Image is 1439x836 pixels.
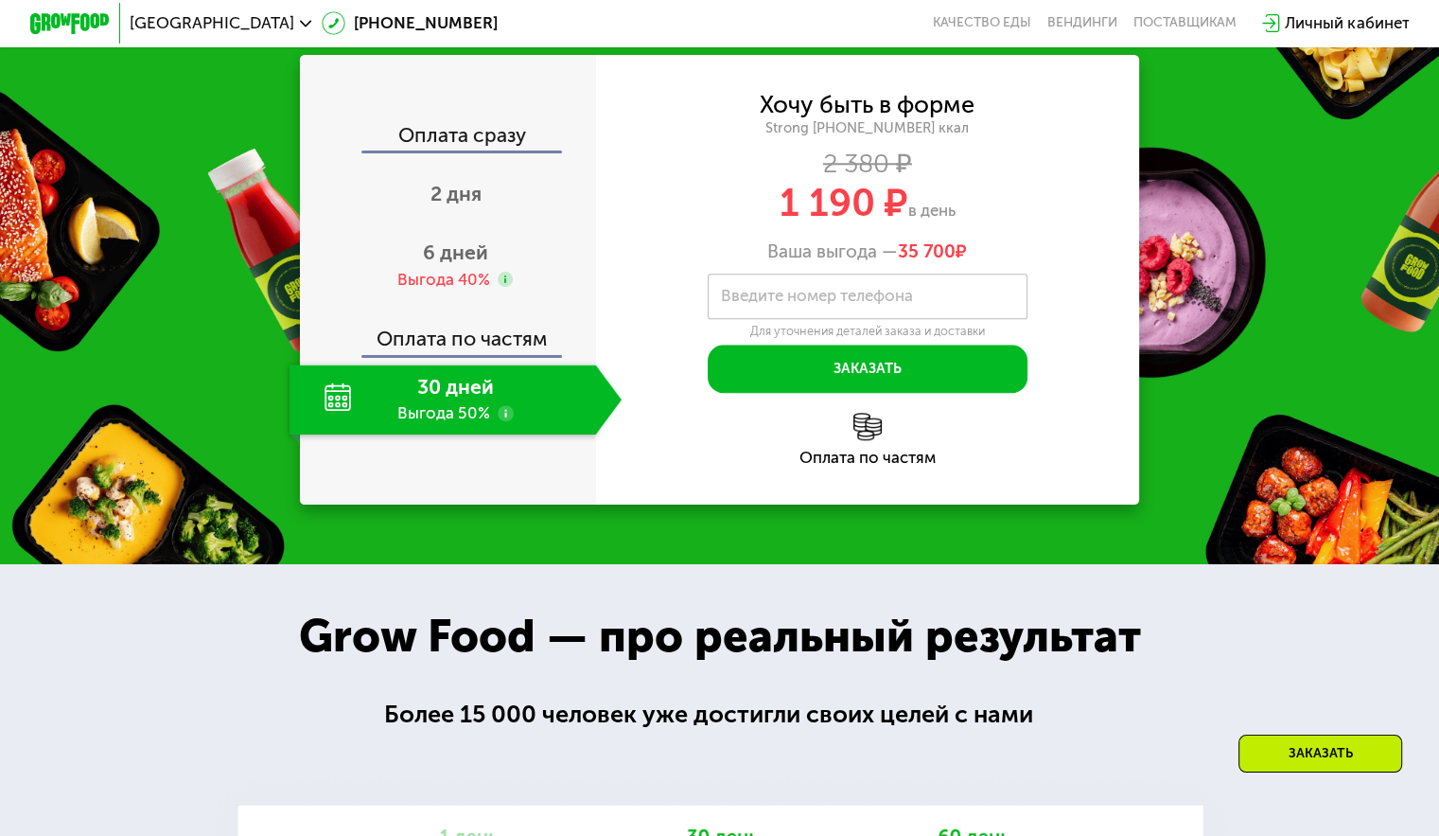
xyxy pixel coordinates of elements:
[898,240,956,262] span: 35 700
[760,94,974,116] div: Хочу быть в форме
[397,269,490,291] div: Выгода 40%
[423,240,488,264] span: 6 дней
[708,345,1027,393] button: Заказать
[322,11,498,35] a: [PHONE_NUMBER]
[1133,15,1237,31] div: поставщикам
[302,125,596,151] div: Оплата сразу
[898,240,967,262] span: ₽
[384,696,1056,733] div: Более 15 000 человек уже достигли своих целей с нами
[933,15,1031,31] a: Качество еды
[708,324,1027,339] div: Для уточнения деталей заказа и доставки
[721,291,913,302] label: Введите номер телефона
[596,450,1140,466] div: Оплата по частям
[1285,11,1409,35] div: Личный кабинет
[596,240,1140,262] div: Ваша выгода —
[430,182,482,205] span: 2 дня
[780,180,908,225] span: 1 190 ₽
[130,15,294,31] span: [GEOGRAPHIC_DATA]
[1238,735,1402,773] div: Заказать
[302,309,596,355] div: Оплата по частям
[908,201,956,220] span: в день
[596,119,1140,137] div: Strong [PHONE_NUMBER] ккал
[853,413,882,441] img: l6xcnZfty9opOoJh.png
[596,152,1140,174] div: 2 380 ₽
[266,602,1173,670] div: Grow Food — про реальный результат
[1047,15,1117,31] a: Вендинги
